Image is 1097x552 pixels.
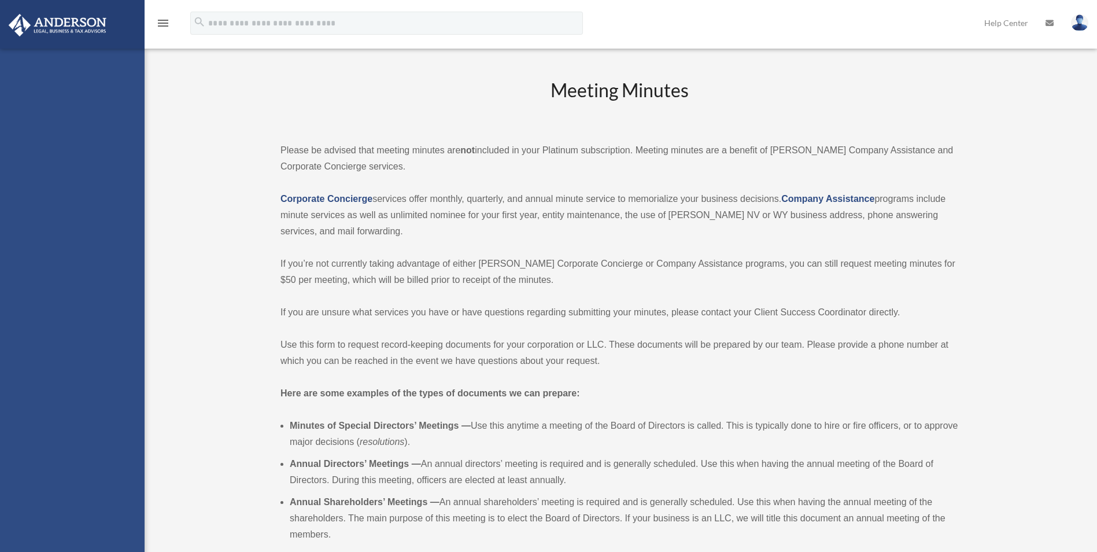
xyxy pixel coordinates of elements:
[280,256,958,288] p: If you’re not currently taking advantage of either [PERSON_NAME] Corporate Concierge or Company A...
[280,194,372,204] a: Corporate Concierge
[290,456,958,488] li: An annual directors’ meeting is required and is generally scheduled. Use this when having the ann...
[280,142,958,175] p: Please be advised that meeting minutes are included in your Platinum subscription. Meeting minute...
[1071,14,1088,31] img: User Pic
[460,145,475,155] strong: not
[290,418,958,450] li: Use this anytime a meeting of the Board of Directors is called. This is typically done to hire or...
[290,459,421,469] b: Annual Directors’ Meetings —
[156,16,170,30] i: menu
[156,20,170,30] a: menu
[280,337,958,369] p: Use this form to request record-keeping documents for your corporation or LLC. These documents wi...
[360,437,404,447] em: resolutions
[280,78,958,126] h2: Meeting Minutes
[290,421,471,430] b: Minutes of Special Directors’ Meetings —
[290,494,958,543] li: An annual shareholders’ meeting is required and is generally scheduled. Use this when having the ...
[280,388,580,398] strong: Here are some examples of the types of documents we can prepare:
[193,16,206,28] i: search
[290,497,439,507] b: Annual Shareholders’ Meetings —
[280,191,958,240] p: services offer monthly, quarterly, and annual minute service to memorialize your business decisio...
[5,14,110,36] img: Anderson Advisors Platinum Portal
[280,304,958,321] p: If you are unsure what services you have or have questions regarding submitting your minutes, ple...
[781,194,874,204] a: Company Assistance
